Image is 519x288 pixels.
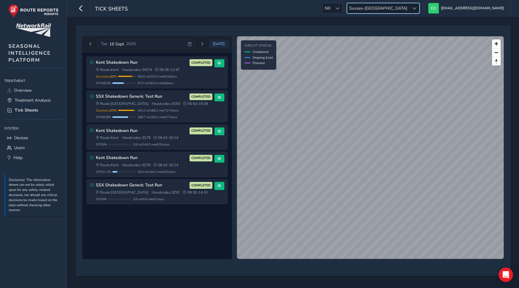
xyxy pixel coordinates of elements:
a: Overview [4,85,63,95]
div: Open Intercom Messenger [499,268,513,282]
span: 0.0 mi / 0.8 mi • 0 / 1 sites [133,197,164,201]
span: Route: [GEOGRAPHIC_DATA] [96,190,149,195]
a: Treatment Analysis [4,95,63,105]
span: Route: Kent [96,135,119,140]
span: 06:42 - 16:14 [153,135,178,140]
button: [EMAIL_ADDRESS][DOMAIN_NAME] [428,3,506,14]
span: COMPLETED [191,128,211,133]
span: SEASONAL INTELLIGENCE PLATFORM [8,43,51,63]
button: Next day [197,40,207,48]
span: Treatment Analysis [15,97,51,103]
h3: Kent Shakedown Run [96,128,188,133]
span: 16 Sept [109,41,124,47]
span: Headcodes: 3S78 [122,163,150,167]
h3: Kent Shakedown Run [96,155,188,161]
span: Headcodes: 3Z91 [152,190,180,195]
h3: Kent Shakedown Run [96,60,188,65]
h3: SSX Shakedown Generic Test Run [96,94,188,99]
button: Previous day [86,40,96,48]
img: customer logo [16,23,51,37]
a: Users [4,143,63,153]
span: 30.4 mi / 144.3 mi • 0 / 91 sites [138,170,175,174]
span: NR [323,3,332,13]
span: Help [14,155,23,161]
span: 97.6 mi / 202.0 mi • 0 / 8 sites [138,81,174,85]
span: 09:30 - 14:10 [183,190,208,195]
span: COMPLETED [191,60,211,65]
span: GPS 0 % [96,142,107,147]
div: System [4,124,63,133]
a: Tick Sheets [4,105,63,115]
span: Users [14,145,25,151]
span: Planned [253,61,265,65]
span: GPS 48.3 % [96,81,111,85]
span: Tick Sheets [95,5,128,14]
canvas: Map [237,36,504,259]
span: [DATE] [213,41,225,46]
h3: SSX Shakedown Generic Test Run [96,183,188,188]
span: Headcodes: 3S78 [122,135,150,140]
button: Today [209,39,229,48]
img: diamond-layout [428,3,439,14]
span: COMPLETED [191,156,211,161]
button: Zoom out [492,48,501,57]
span: Geometry 80 % [96,74,117,79]
span: GPS 21.1 % [96,170,111,174]
span: Sussex-[GEOGRAPHIC_DATA] [347,3,409,13]
span: Route: [GEOGRAPHIC_DATA] [96,101,149,106]
span: 0.0 mi / 144.3 mi • 0 / 91 sites [133,142,169,147]
p: Disclaimer: The information shown can not be solely relied upon for any safety-related decisions,... [9,178,60,213]
span: Geometry 89 % [96,108,117,113]
button: Reset bearing to north [492,57,501,66]
span: Ongoing (Live) [253,55,273,60]
span: Route: Kent [96,163,119,167]
span: Completed [253,50,269,54]
span: Tue [101,41,107,47]
span: Headcodes: 3W74 [122,67,152,72]
span: 05:36 - 13:47 [155,67,180,72]
span: Overview [14,87,32,93]
h4: Circuit Status [244,44,273,48]
span: 165.2 mi / 186.2 mi • 72 / 74 sites [137,108,179,113]
span: 2025 [126,41,136,47]
span: GPS 65.8 % [96,115,111,119]
span: GPS 0 % [96,197,107,201]
span: 06:42 - 16:14 [153,163,178,167]
span: 202.0 mi / 253.5 mi • 8 / 10 sites [137,74,177,79]
span: 05:54 - 15:08 [183,101,208,106]
span: COMPLETED [191,94,211,99]
a: Help [4,153,63,163]
button: Zoom in [492,39,501,48]
span: COMPLETED [191,183,211,188]
span: Route: Kent [96,67,119,72]
a: Devices [4,133,63,143]
span: [EMAIL_ADDRESS][DOMAIN_NAME] [441,3,504,14]
img: rr logo [8,4,59,18]
span: 108.7 mi / 165.2 mi • 0 / 72 sites [138,115,177,119]
span: Headcodes: 3S93 [152,101,180,106]
span: Devices [14,135,28,141]
div: Treatment [4,76,63,85]
span: Tick Sheets [15,107,38,113]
